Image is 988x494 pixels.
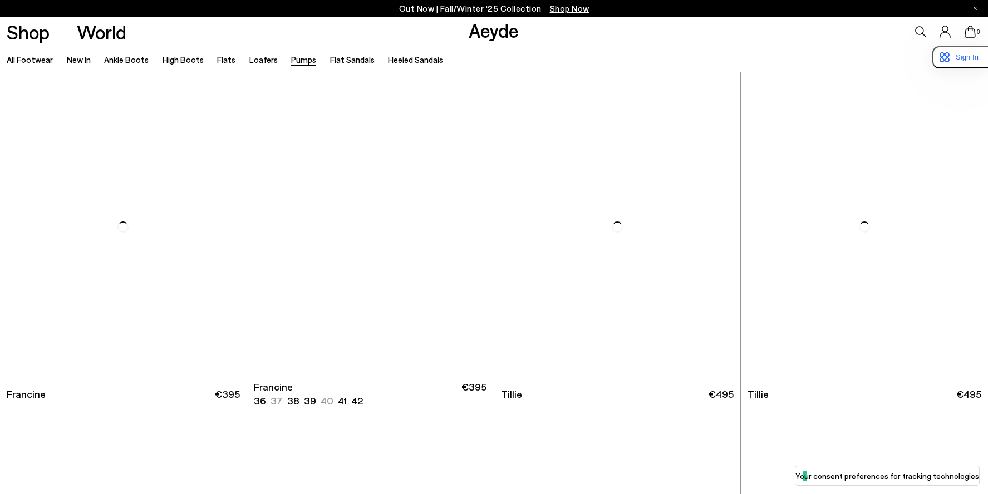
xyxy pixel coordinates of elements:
label: Your consent preferences for tracking technologies [795,470,979,482]
a: Next slide Previous slide [247,72,494,381]
a: 0 [965,26,976,38]
ul: variant [254,394,360,408]
a: Ankle Boots [104,55,149,65]
span: €495 [956,387,981,401]
a: Heeled Sandals [388,55,443,65]
p: Out Now | Fall/Winter ‘25 Collection [399,2,589,16]
a: Loafers [249,55,278,65]
span: 0 [976,29,981,35]
a: Aeyde [469,18,519,42]
button: Your consent preferences for tracking technologies [795,466,979,485]
img: Tillie Ponyhair Pumps [494,72,741,381]
span: Francine [254,380,293,394]
span: €495 [709,387,734,401]
a: Pumps [291,55,316,65]
a: High Boots [163,55,204,65]
span: Navigate to /collections/new-in [550,3,589,13]
a: New In [67,55,91,65]
a: Tillie €495 [741,382,988,407]
a: Francine 36 37 38 39 40 41 42 €395 [247,382,494,407]
span: €395 [461,380,486,408]
a: Tillie €495 [494,382,741,407]
a: All Footwear [7,55,53,65]
div: 1 / 6 [247,72,494,381]
li: 42 [351,394,363,408]
li: 41 [338,394,347,408]
span: Tillie [501,387,522,401]
li: 38 [287,394,299,408]
span: Francine [7,387,46,401]
li: 36 [254,394,266,408]
span: €395 [215,387,240,401]
li: 39 [304,394,316,408]
img: Tillie Ponyhair Pumps [741,72,988,381]
span: Tillie [748,387,769,401]
img: Francine Ankle Strap Pumps [247,72,494,381]
a: World [77,22,126,42]
a: Shop [7,22,50,42]
a: Flats [217,55,235,65]
a: Flat Sandals [330,55,375,65]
